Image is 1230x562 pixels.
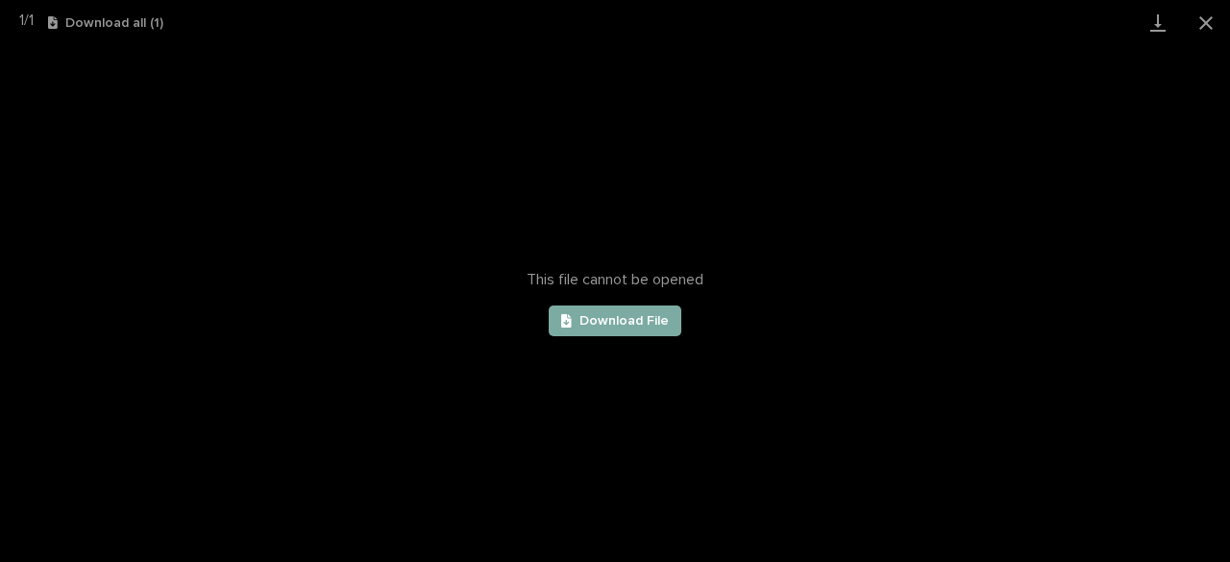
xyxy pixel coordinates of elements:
span: 1 [19,12,24,28]
span: Download File [579,314,669,328]
button: Download all (1) [48,16,163,30]
a: Download File [549,305,681,336]
span: 1 [29,12,34,28]
span: This file cannot be opened [527,271,703,289]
